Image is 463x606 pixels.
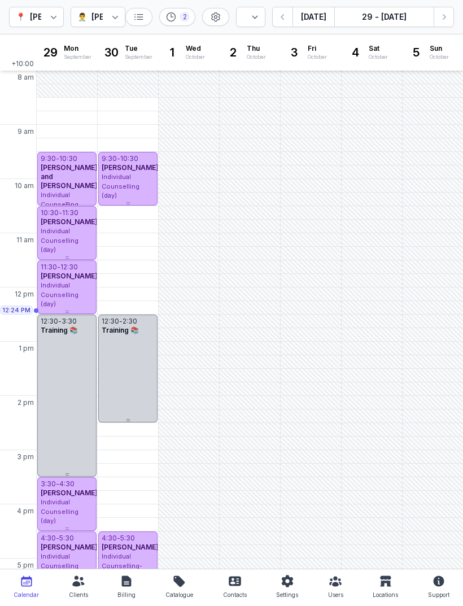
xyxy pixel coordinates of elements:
div: 3 [285,43,303,62]
span: Individual Counselling (day) [41,281,78,308]
span: 8 am [18,73,34,82]
span: +10:00 [11,59,36,71]
div: - [56,534,59,543]
span: [PERSON_NAME] [41,217,98,226]
div: 3:30 [62,317,77,326]
div: 12:30 [41,317,58,326]
div: 2 [180,12,189,21]
span: Individual Counselling (day) [41,552,78,579]
div: Clients [69,588,88,601]
div: 5:30 [59,534,74,543]
div: Locations [373,588,398,601]
div: 4:30 [59,479,75,489]
div: - [119,317,123,326]
div: [PERSON_NAME] Counselling [30,10,146,24]
span: [PERSON_NAME] [41,489,98,497]
div: 12:30 [60,263,78,272]
button: 29 - [DATE] [334,7,434,27]
div: 3:30 [41,479,56,489]
div: 5 [407,43,425,62]
div: September [125,53,152,61]
div: - [117,154,120,163]
div: 2:30 [123,317,137,326]
span: 2 pm [18,398,34,407]
div: Support [428,588,449,601]
div: 10:30 [120,154,138,163]
div: 2 [224,43,242,62]
span: Sun [430,44,449,53]
div: Billing [117,588,136,601]
div: 4:30 [102,534,117,543]
div: 29 [41,43,59,62]
div: 10:30 [41,208,59,217]
div: - [58,317,62,326]
span: Individual Counselling (day) [41,498,78,525]
span: 5 pm [18,561,34,570]
div: - [56,154,59,163]
span: [PERSON_NAME] [102,163,159,172]
div: Users [328,588,343,601]
div: Settings [276,588,298,601]
span: 10 am [15,181,34,190]
div: October [186,53,205,61]
div: 9:30 [102,154,117,163]
div: [PERSON_NAME] [91,10,157,24]
div: 5:30 [120,534,135,543]
div: 12:30 [102,317,119,326]
div: Calendar [14,588,39,601]
div: October [247,53,266,61]
span: Training 📚 [102,326,139,334]
div: - [57,263,60,272]
div: 📍 [16,10,25,24]
span: Sat [369,44,388,53]
span: 1 pm [19,344,34,353]
span: [PERSON_NAME] [41,543,98,551]
span: [PERSON_NAME] [102,543,159,551]
div: 👨‍⚕️ [77,10,87,24]
span: 3 pm [17,452,34,461]
div: - [117,534,120,543]
span: 11 am [16,236,34,245]
span: Training 📚 [41,326,78,334]
span: Individual Counselling- After Hours (after 5pm) [102,552,142,588]
div: 30 [102,43,120,62]
div: - [59,208,62,217]
span: Individual Counselling (day) [102,173,139,199]
span: Fri [308,44,327,53]
span: Wed [186,44,205,53]
span: 12:24 PM [2,306,30,315]
div: 4:30 [41,534,56,543]
div: 9:30 [41,154,56,163]
span: 12 pm [15,290,34,299]
span: Individual Counselling (day) [41,227,78,254]
div: 11:30 [41,263,57,272]
div: 1 [163,43,181,62]
span: 9 am [18,127,34,136]
span: Individual Counselling (day) [41,191,78,217]
div: October [369,53,388,61]
div: October [308,53,327,61]
div: 11:30 [62,208,78,217]
span: [PERSON_NAME] [41,272,98,280]
span: Mon [64,44,91,53]
div: September [64,53,91,61]
div: Contacts [223,588,247,601]
span: Thu [247,44,266,53]
span: 4 pm [17,507,34,516]
button: [DATE] [292,7,334,27]
div: - [56,479,59,489]
div: 4 [346,43,364,62]
div: Catalogue [165,588,193,601]
div: October [430,53,449,61]
span: [PERSON_NAME] and [PERSON_NAME] [41,163,98,190]
div: 10:30 [59,154,77,163]
span: Tue [125,44,152,53]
